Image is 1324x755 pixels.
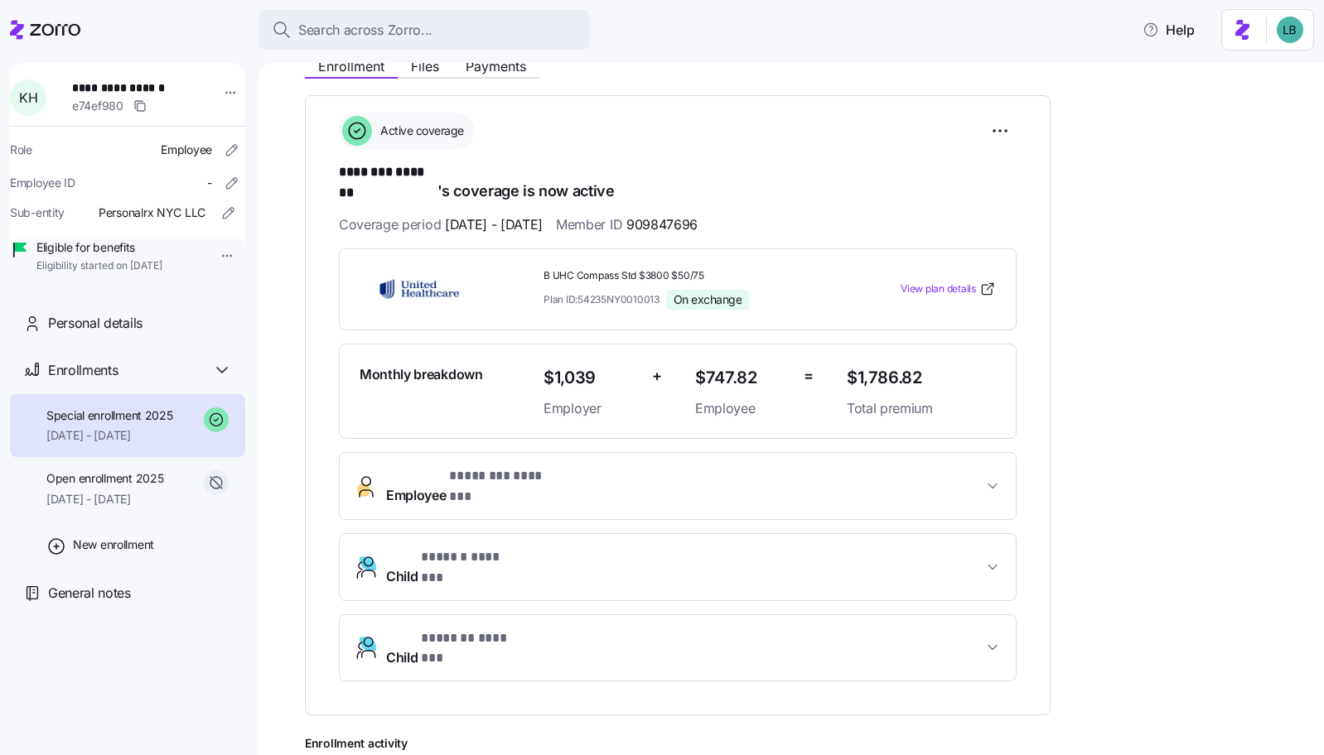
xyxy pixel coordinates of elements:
[46,470,163,487] span: Open enrollment 2025
[46,491,163,507] span: [DATE] - [DATE]
[259,10,590,50] button: Search across Zorro...
[411,60,439,73] span: Files
[48,360,118,381] span: Enrollments
[99,204,205,221] span: Personalrx NYC LLC
[36,239,162,256] span: Eligible for benefits
[10,175,75,191] span: Employee ID
[847,364,996,392] span: $1,786.82
[46,407,173,424] span: Special enrollment 2025
[72,98,123,114] span: e74ef980
[674,292,742,307] span: On exchange
[544,398,639,419] span: Employer
[804,364,814,388] span: =
[466,60,526,73] span: Payments
[386,466,553,506] span: Employee
[901,281,996,297] a: View plan details
[556,214,698,235] span: Member ID
[10,204,65,221] span: Sub-entity
[626,214,698,235] span: 909847696
[1129,13,1208,46] button: Help
[695,398,790,419] span: Employee
[360,270,479,308] img: UnitedHealthcare
[695,364,790,392] span: $747.82
[1143,20,1195,40] span: Help
[375,123,464,139] span: Active coverage
[652,364,662,388] span: +
[19,91,37,104] span: K H
[298,20,432,41] span: Search across Zorro...
[386,547,522,587] span: Child
[318,60,384,73] span: Enrollment
[1277,17,1303,43] img: 55738f7c4ee29e912ff6c7eae6e0401b
[445,214,543,235] span: [DATE] - [DATE]
[207,175,212,191] span: -
[901,281,976,297] span: View plan details
[544,269,834,283] span: B UHC Compass Std $3800 $50/75
[36,259,162,273] span: Eligibility started on [DATE]
[544,364,639,392] span: $1,039
[544,292,660,306] span: Plan ID: 54235NY0010013
[46,427,173,444] span: [DATE] - [DATE]
[339,214,543,235] span: Coverage period
[305,735,1051,752] span: Enrollment activity
[161,142,212,158] span: Employee
[10,142,32,158] span: Role
[339,162,1017,201] h1: 's coverage is now active
[48,583,131,604] span: General notes
[847,398,996,419] span: Total premium
[360,364,483,385] span: Monthly breakdown
[386,628,520,668] span: Child
[73,536,154,553] span: New enrollment
[48,313,143,334] span: Personal details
